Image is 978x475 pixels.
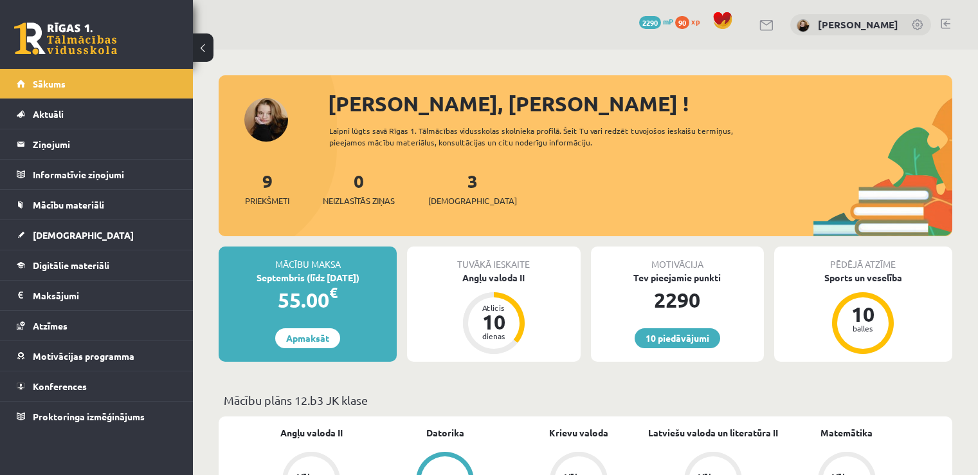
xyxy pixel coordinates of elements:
a: Latviešu valoda un literatūra II [648,426,778,440]
a: Digitālie materiāli [17,250,177,280]
a: 3[DEMOGRAPHIC_DATA] [428,169,517,207]
div: Angļu valoda II [407,271,580,284]
span: € [329,283,338,302]
a: Matemātika [820,426,873,440]
a: 9Priekšmeti [245,169,289,207]
a: Rīgas 1. Tālmācības vidusskola [14,23,117,55]
a: 2290 mP [639,16,673,26]
a: Angļu valoda II [280,426,343,440]
div: Mācību maksa [219,247,397,271]
span: Sākums [33,78,66,89]
div: balles [844,324,882,332]
span: Proktoringa izmēģinājums [33,411,145,422]
a: Datorika [426,426,464,440]
div: [PERSON_NAME], [PERSON_NAME] ! [328,88,952,119]
div: 2290 [591,284,764,315]
img: Daniela Ūse [797,19,810,32]
a: Mācību materiāli [17,190,177,219]
a: Ziņojumi [17,129,177,159]
div: Tuvākā ieskaite [407,247,580,271]
div: 10 [844,304,882,324]
a: 10 piedāvājumi [635,328,720,348]
a: Atzīmes [17,311,177,340]
div: Motivācija [591,247,764,271]
span: Digitālie materiāli [33,259,109,271]
legend: Informatīvie ziņojumi [33,160,177,189]
span: Motivācijas programma [33,350,134,362]
span: Aktuāli [33,108,64,120]
p: Mācību plāns 12.b3 JK klase [224,391,947,409]
div: Atlicis [475,304,513,312]
a: Aktuāli [17,99,177,129]
div: Pēdējā atzīme [774,247,952,271]
a: Sports un veselība 10 balles [774,271,952,356]
legend: Maksājumi [33,281,177,310]
div: 55.00 [219,284,397,315]
span: 2290 [639,16,661,29]
span: Atzīmes [33,320,68,331]
a: [DEMOGRAPHIC_DATA] [17,220,177,250]
span: [DEMOGRAPHIC_DATA] [428,194,517,207]
div: 10 [475,312,513,332]
span: Priekšmeti [245,194,289,207]
a: 0Neizlasītās ziņas [323,169,395,207]
span: 90 [675,16,689,29]
div: Laipni lūgts savā Rīgas 1. Tālmācības vidusskolas skolnieka profilā. Šeit Tu vari redzēt tuvojošo... [329,125,770,148]
a: Apmaksāt [275,328,340,348]
a: Proktoringa izmēģinājums [17,402,177,431]
span: Neizlasītās ziņas [323,194,395,207]
span: xp [691,16,700,26]
legend: Ziņojumi [33,129,177,159]
a: Angļu valoda II Atlicis 10 dienas [407,271,580,356]
a: [PERSON_NAME] [818,18,898,31]
div: Sports un veselība [774,271,952,284]
a: Motivācijas programma [17,341,177,371]
span: mP [663,16,673,26]
a: Informatīvie ziņojumi [17,160,177,189]
div: Septembris (līdz [DATE]) [219,271,397,284]
span: Mācību materiāli [33,199,104,210]
a: Konferences [17,371,177,401]
a: Krievu valoda [549,426,608,440]
a: 90 xp [675,16,706,26]
div: dienas [475,332,513,340]
div: Tev pieejamie punkti [591,271,764,284]
a: Sākums [17,69,177,98]
span: [DEMOGRAPHIC_DATA] [33,229,134,241]
span: Konferences [33,380,87,392]
a: Maksājumi [17,281,177,310]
